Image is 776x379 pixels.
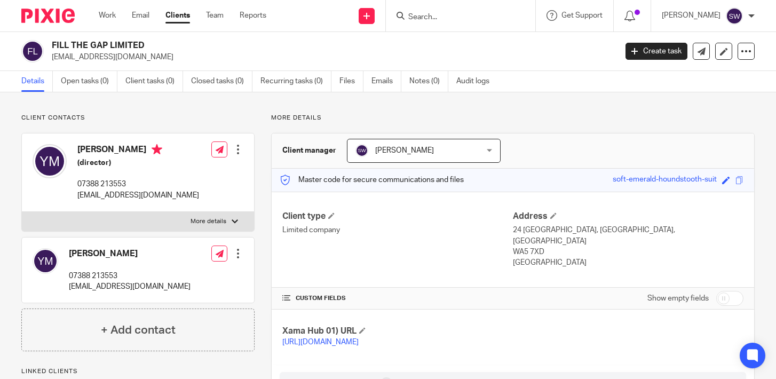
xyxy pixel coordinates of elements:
[282,225,513,235] p: Limited company
[61,71,117,92] a: Open tasks (0)
[77,144,199,157] h4: [PERSON_NAME]
[513,247,743,257] p: WA5 7XD
[625,43,687,60] a: Create task
[662,10,720,21] p: [PERSON_NAME]
[260,71,331,92] a: Recurring tasks (0)
[21,114,255,122] p: Client contacts
[77,157,199,168] h5: (director)
[375,147,434,154] span: [PERSON_NAME]
[77,190,199,201] p: [EMAIL_ADDRESS][DOMAIN_NAME]
[339,71,363,92] a: Files
[77,179,199,189] p: 07388 213553
[282,145,336,156] h3: Client manager
[355,144,368,157] img: svg%3E
[165,10,190,21] a: Clients
[280,175,464,185] p: Master code for secure communications and files
[152,144,162,155] i: Primary
[33,248,58,274] img: svg%3E
[240,10,266,21] a: Reports
[409,71,448,92] a: Notes (0)
[371,71,401,92] a: Emails
[69,271,191,281] p: 07388 213553
[407,13,503,22] input: Search
[456,71,497,92] a: Audit logs
[191,71,252,92] a: Closed tasks (0)
[271,114,755,122] p: More details
[513,257,743,268] p: [GEOGRAPHIC_DATA]
[132,10,149,21] a: Email
[282,211,513,222] h4: Client type
[52,40,498,51] h2: FILL THE GAP LIMITED
[513,211,743,222] h4: Address
[206,10,224,21] a: Team
[613,174,717,186] div: soft-emerald-houndstooth-suit
[726,7,743,25] img: svg%3E
[52,52,609,62] p: [EMAIL_ADDRESS][DOMAIN_NAME]
[21,40,44,62] img: svg%3E
[513,225,743,247] p: 24 [GEOGRAPHIC_DATA], [GEOGRAPHIC_DATA], [GEOGRAPHIC_DATA]
[21,71,53,92] a: Details
[69,248,191,259] h4: [PERSON_NAME]
[125,71,183,92] a: Client tasks (0)
[69,281,191,292] p: [EMAIL_ADDRESS][DOMAIN_NAME]
[21,9,75,23] img: Pixie
[99,10,116,21] a: Work
[282,294,513,303] h4: CUSTOM FIELDS
[33,144,67,178] img: svg%3E
[191,217,226,226] p: More details
[282,326,513,337] h4: Xama Hub 01) URL
[282,338,359,346] a: [URL][DOMAIN_NAME]
[101,322,176,338] h4: + Add contact
[647,293,709,304] label: Show empty fields
[21,367,255,376] p: Linked clients
[561,12,603,19] span: Get Support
